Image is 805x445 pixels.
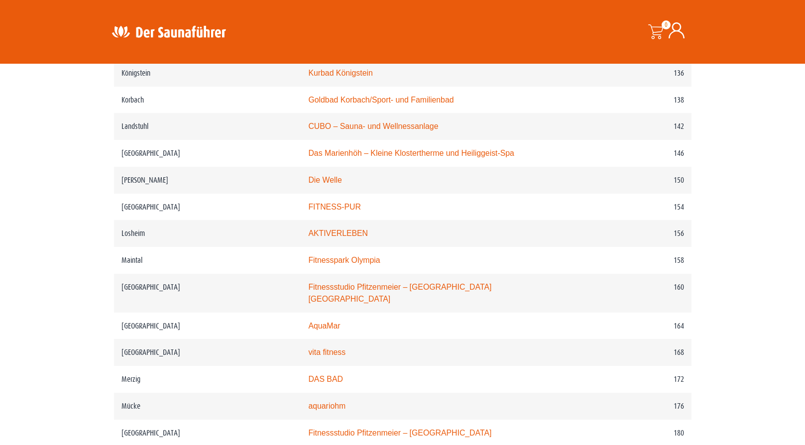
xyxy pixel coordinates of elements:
a: Goldbad Korbach/Sport- und Familienbad [308,96,454,104]
a: Die Welle [308,176,342,184]
td: 142 [581,113,691,140]
td: 138 [581,87,691,113]
a: DAS BAD [308,375,343,383]
a: Fitnessstudio Pfitzenmeier – [GEOGRAPHIC_DATA] [308,429,491,437]
td: 172 [581,366,691,393]
a: Kurbad Königstein [308,69,372,77]
td: 158 [581,247,691,274]
td: Landstuhl [114,113,301,140]
a: Das Marienhöh – Kleine Klostertherme und Heiliggeist-Spa [308,149,514,157]
td: 168 [581,339,691,366]
td: [GEOGRAPHIC_DATA] [114,194,301,221]
td: Merzig [114,366,301,393]
td: Losheim [114,220,301,247]
td: Korbach [114,87,301,113]
a: CUBO – Sauna- und Wellnessanlage [308,122,438,130]
td: 156 [581,220,691,247]
td: 136 [581,60,691,87]
a: AquaMar [308,322,340,330]
td: Königstein [114,60,301,87]
td: 160 [581,274,691,313]
td: [GEOGRAPHIC_DATA] [114,140,301,167]
a: aquariohm [308,402,345,410]
td: Maintal [114,247,301,274]
td: 176 [581,393,691,420]
a: vita fitness [308,348,345,356]
td: 150 [581,167,691,194]
td: [GEOGRAPHIC_DATA] [114,313,301,339]
a: Fitnesspark Olympia [308,256,380,264]
span: 0 [662,20,671,29]
td: 146 [581,140,691,167]
td: [GEOGRAPHIC_DATA] [114,339,301,366]
td: [PERSON_NAME] [114,167,301,194]
td: 154 [581,194,691,221]
a: FITNESS-PUR [308,203,361,211]
td: Mücke [114,393,301,420]
a: AKTIVERLEBEN [308,229,368,237]
td: [GEOGRAPHIC_DATA] [114,274,301,313]
a: Fitnessstudio Pfitzenmeier – [GEOGRAPHIC_DATA] [GEOGRAPHIC_DATA] [308,283,491,303]
td: 164 [581,313,691,339]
